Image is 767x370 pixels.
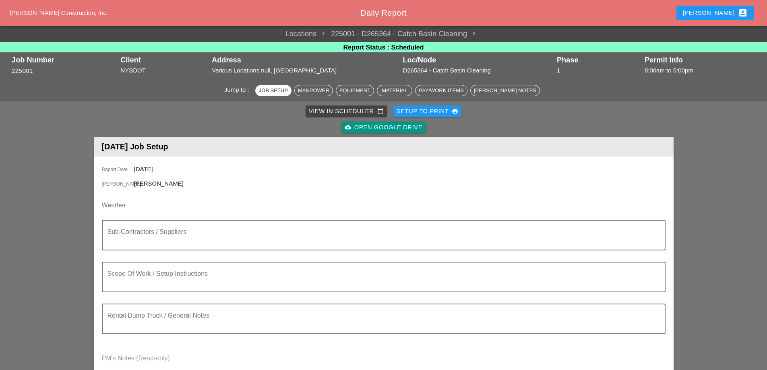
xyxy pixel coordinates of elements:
a: Edit in Knack [467,29,482,39]
span: [PERSON_NAME] [134,180,184,187]
div: View in Scheduler [309,107,384,116]
div: Address [212,56,399,64]
div: [PERSON_NAME] [683,8,748,18]
button: Job Setup [255,85,292,96]
div: Setup to Print [397,107,459,116]
a: [PERSON_NAME] Construction, Inc. [10,9,108,16]
div: 1 [557,66,641,75]
div: Phase [557,56,641,64]
textarea: Rental Dump Truck / General Notes [108,314,653,333]
button: 225001 [12,66,33,76]
div: Job Number [12,56,116,64]
button: [PERSON_NAME] [676,6,754,20]
span: [PERSON_NAME] [102,180,134,188]
a: Locations [285,29,316,39]
button: Pay/Work Items [415,85,467,96]
div: Pay/Work Items [419,87,463,95]
button: Material [377,85,412,96]
i: cloud_upload [345,124,351,130]
i: print [452,108,458,114]
div: Manpower [298,87,329,95]
div: Job Setup [259,87,288,95]
div: Open Google Drive [345,123,422,132]
textarea: Sub-Contractors / Suppliers [108,230,653,250]
a: View in Scheduler [306,105,387,117]
div: Various Locations null, [GEOGRAPHIC_DATA] [212,66,399,75]
header: [DATE] Job Setup [94,137,674,157]
span: Jump to : [224,86,252,93]
div: Material [380,87,409,95]
input: Weather [102,199,654,212]
i: account_box [738,8,748,18]
div: D265364 - Catch Basin Cleaning [403,66,553,75]
span: Daily Report [360,8,407,17]
div: NYSDOT [120,66,208,75]
div: Client [120,56,208,64]
div: Loc/Node [403,56,553,64]
div: Equipment [339,87,370,95]
i: calendar_today [377,108,384,114]
a: Open Google Drive [341,122,426,133]
span: 225001 - D265364 - Catch Basin Cleaning [316,29,467,39]
button: Equipment [336,85,374,96]
div: Permit Info [645,56,755,64]
div: [PERSON_NAME] Notes [474,87,536,95]
textarea: Scope Of Work / Setup Instructions [108,272,653,291]
button: [PERSON_NAME] Notes [470,85,540,96]
button: Setup to Print [393,105,462,117]
span: [DATE] [134,165,153,172]
div: 8:00am to 5:00pm [645,66,755,75]
button: Manpower [294,85,333,96]
span: Report Date [102,166,134,173]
